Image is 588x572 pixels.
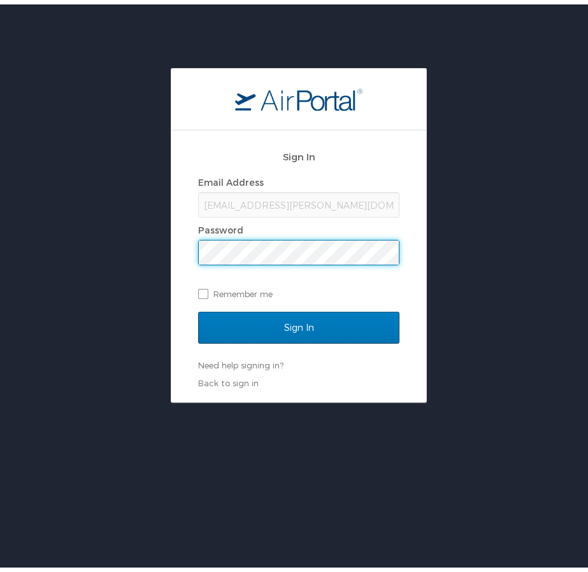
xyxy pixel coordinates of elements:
label: Email Address [198,172,264,183]
a: Back to sign in [198,373,259,384]
a: Need help signing in? [198,356,283,366]
label: Remember me [198,280,399,299]
label: Password [198,220,243,231]
img: logo [235,83,362,106]
input: Sign In [198,307,399,339]
h2: Sign In [198,145,399,160]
